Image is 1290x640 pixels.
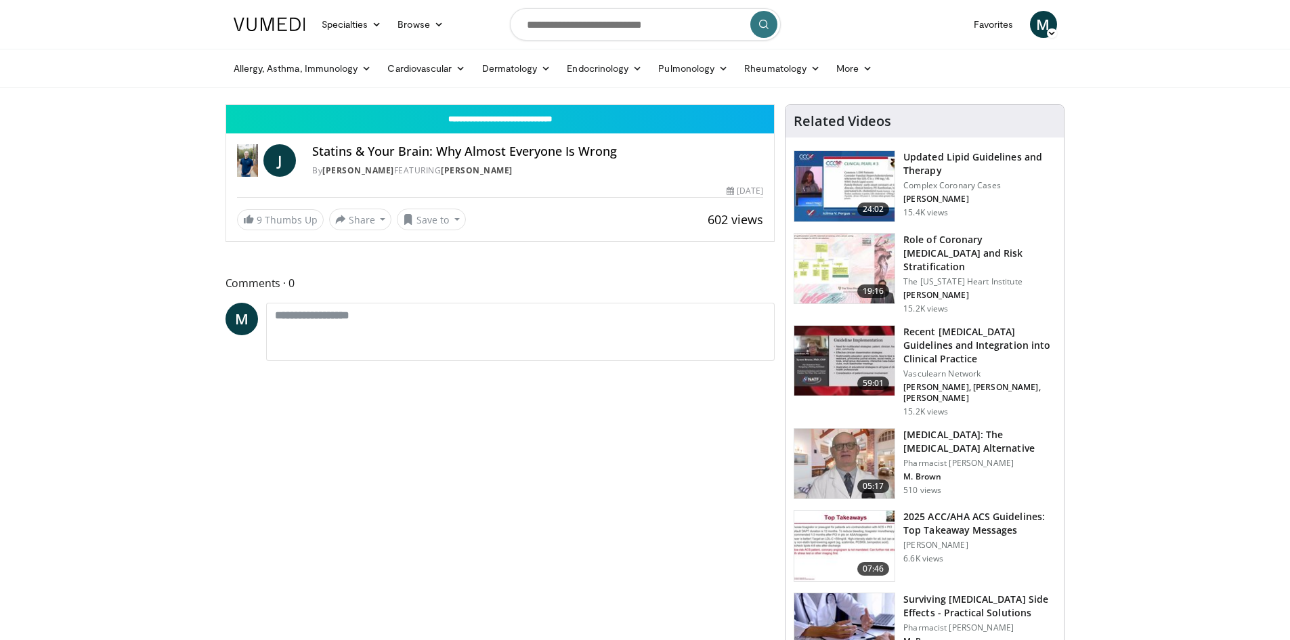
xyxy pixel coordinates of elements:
[736,55,828,82] a: Rheumatology
[794,429,895,499] img: ce9609b9-a9bf-4b08-84dd-8eeb8ab29fc6.150x105_q85_crop-smart_upscale.jpg
[903,233,1056,274] h3: Role of Coronary [MEDICAL_DATA] and Risk Stratification
[903,194,1056,205] p: [PERSON_NAME]
[257,213,262,226] span: 9
[903,553,943,564] p: 6.6K views
[903,485,941,496] p: 510 views
[903,471,1056,482] p: M. Brown
[474,55,559,82] a: Dermatology
[379,55,473,82] a: Cardiovascular
[903,276,1056,287] p: The [US_STATE] Heart Institute
[322,165,394,176] a: [PERSON_NAME]
[237,144,259,177] img: Dr. Jordan Rennicke
[312,144,763,159] h4: Statins & Your Brain: Why Almost Everyone Is Wrong
[225,55,380,82] a: Allergy, Asthma, Immunology
[903,303,948,314] p: 15.2K views
[903,593,1056,620] h3: Surviving [MEDICAL_DATA] Side Effects - Practical Solutions
[903,290,1056,301] p: [PERSON_NAME]
[903,150,1056,177] h3: Updated Lipid Guidelines and Therapy
[828,55,880,82] a: More
[903,325,1056,366] h3: Recent [MEDICAL_DATA] Guidelines and Integration into Clinical Practice
[650,55,736,82] a: Pulmonology
[708,211,763,228] span: 602 views
[389,11,452,38] a: Browse
[903,207,948,218] p: 15.4K views
[510,8,781,41] input: Search topics, interventions
[857,284,890,298] span: 19:16
[559,55,650,82] a: Endocrinology
[314,11,390,38] a: Specialties
[966,11,1022,38] a: Favorites
[903,382,1056,404] p: [PERSON_NAME], [PERSON_NAME], [PERSON_NAME]
[903,180,1056,191] p: Complex Coronary Cases
[794,234,895,304] img: 1efa8c99-7b8a-4ab5-a569-1c219ae7bd2c.150x105_q85_crop-smart_upscale.jpg
[234,18,305,31] img: VuMedi Logo
[903,458,1056,469] p: Pharmacist [PERSON_NAME]
[794,150,1056,222] a: 24:02 Updated Lipid Guidelines and Therapy Complex Coronary Cases [PERSON_NAME] 15.4K views
[237,209,324,230] a: 9 Thumbs Up
[312,165,763,177] div: By FEATURING
[794,325,1056,417] a: 59:01 Recent [MEDICAL_DATA] Guidelines and Integration into Clinical Practice Vasculearn Network ...
[794,326,895,396] img: 87825f19-cf4c-4b91-bba1-ce218758c6bb.150x105_q85_crop-smart_upscale.jpg
[903,622,1056,633] p: Pharmacist [PERSON_NAME]
[903,406,948,417] p: 15.2K views
[225,274,775,292] span: Comments 0
[903,510,1056,537] h3: 2025 ACC/AHA ACS Guidelines: Top Takeaway Messages
[397,209,466,230] button: Save to
[263,144,296,177] a: J
[794,151,895,221] img: 77f671eb-9394-4acc-bc78-a9f077f94e00.150x105_q85_crop-smart_upscale.jpg
[441,165,513,176] a: [PERSON_NAME]
[794,428,1056,500] a: 05:17 [MEDICAL_DATA]: The [MEDICAL_DATA] Alternative Pharmacist [PERSON_NAME] M. Brown 510 views
[903,368,1056,379] p: Vasculearn Network
[329,209,392,230] button: Share
[794,113,891,129] h4: Related Videos
[857,562,890,576] span: 07:46
[903,540,1056,551] p: [PERSON_NAME]
[857,202,890,216] span: 24:02
[794,511,895,581] img: 369ac253-1227-4c00-b4e1-6e957fd240a8.150x105_q85_crop-smart_upscale.jpg
[857,479,890,493] span: 05:17
[225,303,258,335] a: M
[794,510,1056,582] a: 07:46 2025 ACC/AHA ACS Guidelines: Top Takeaway Messages [PERSON_NAME] 6.6K views
[857,377,890,390] span: 59:01
[903,428,1056,455] h3: [MEDICAL_DATA]: The [MEDICAL_DATA] Alternative
[1030,11,1057,38] a: M
[794,233,1056,314] a: 19:16 Role of Coronary [MEDICAL_DATA] and Risk Stratification The [US_STATE] Heart Institute [PER...
[727,185,763,197] div: [DATE]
